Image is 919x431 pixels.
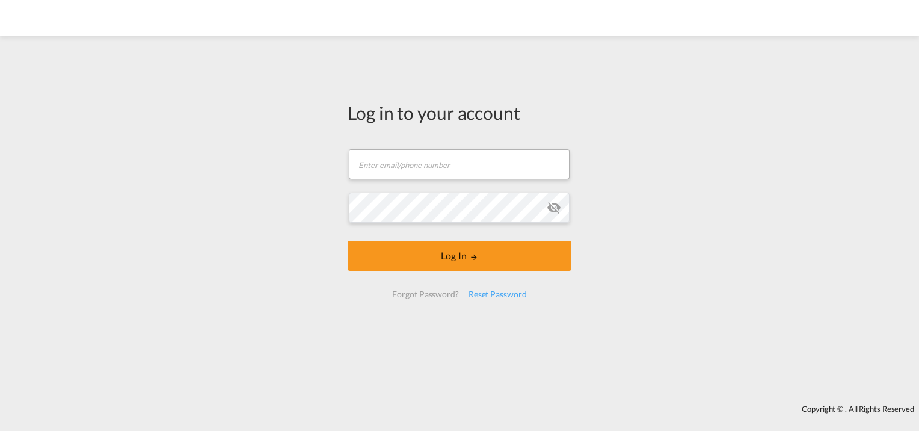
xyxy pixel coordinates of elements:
md-icon: icon-eye-off [547,200,561,215]
input: Enter email/phone number [349,149,570,179]
div: Forgot Password? [387,284,463,305]
div: Reset Password [464,284,532,305]
button: LOGIN [348,241,571,271]
div: Log in to your account [348,100,571,125]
